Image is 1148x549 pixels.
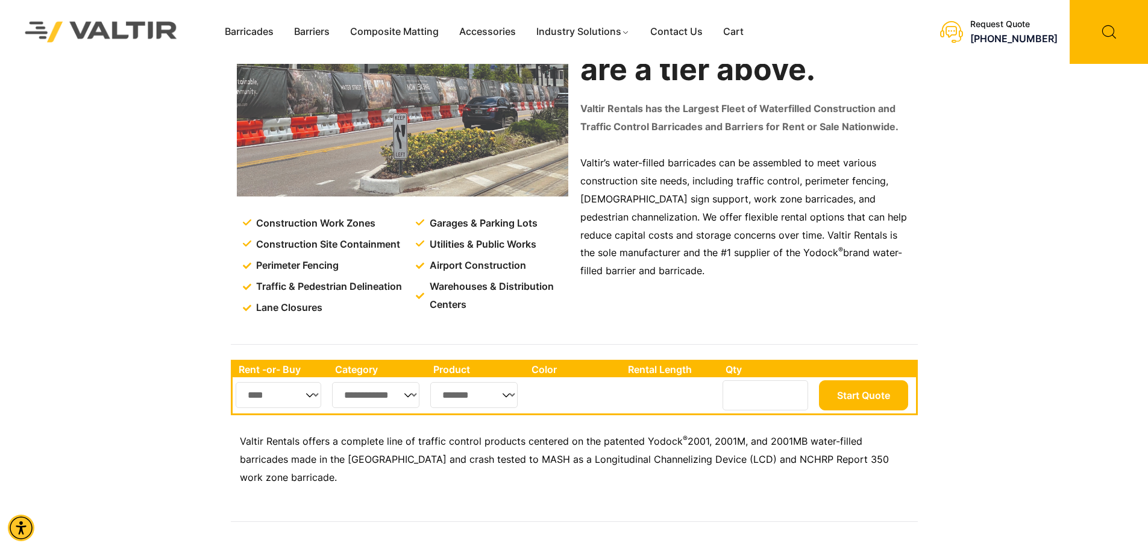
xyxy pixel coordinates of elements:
select: Single select [332,382,420,408]
p: Valtir Rentals has the Largest Fleet of Waterfilled Construction and Traffic Control Barricades a... [580,100,912,136]
sup: ® [838,245,843,254]
a: Contact Us [640,23,713,41]
div: Request Quote [970,19,1058,30]
th: Product [427,362,525,377]
span: Construction Site Containment [253,236,400,254]
th: Qty [720,362,815,377]
span: Garages & Parking Lots [427,215,538,233]
span: Warehouses & Distribution Centers [427,278,571,314]
span: Construction Work Zones [253,215,375,233]
th: Color [525,362,623,377]
span: Traffic & Pedestrian Delineation [253,278,402,296]
span: Lane Closures [253,299,322,317]
th: Rental Length [622,362,720,377]
span: Valtir Rentals offers a complete line of traffic control products centered on the patented Yodock [240,435,683,447]
span: Perimeter Fencing [253,257,339,275]
h2: Expert solutions that are a tier above. [580,20,912,86]
a: Industry Solutions [526,23,640,41]
img: Valtir Rentals [9,5,193,58]
a: Barricades [215,23,284,41]
span: 2001, 2001M, and 2001MB water-filled barricades made in the [GEOGRAPHIC_DATA] and crash tested to... [240,435,889,483]
a: call (888) 496-3625 [970,33,1058,45]
a: Barriers [284,23,340,41]
input: Number [723,380,808,410]
a: Composite Matting [340,23,449,41]
sup: ® [683,434,688,443]
a: Accessories [449,23,526,41]
button: Start Quote [819,380,908,410]
th: Rent -or- Buy [233,362,329,377]
a: Cart [713,23,754,41]
div: Accessibility Menu [8,515,34,541]
span: Utilities & Public Works [427,236,536,254]
select: Single select [236,382,322,408]
th: Category [329,362,428,377]
p: Valtir’s water-filled barricades can be assembled to meet various construction site needs, includ... [580,154,912,280]
select: Single select [430,382,518,408]
span: Airport Construction [427,257,526,275]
